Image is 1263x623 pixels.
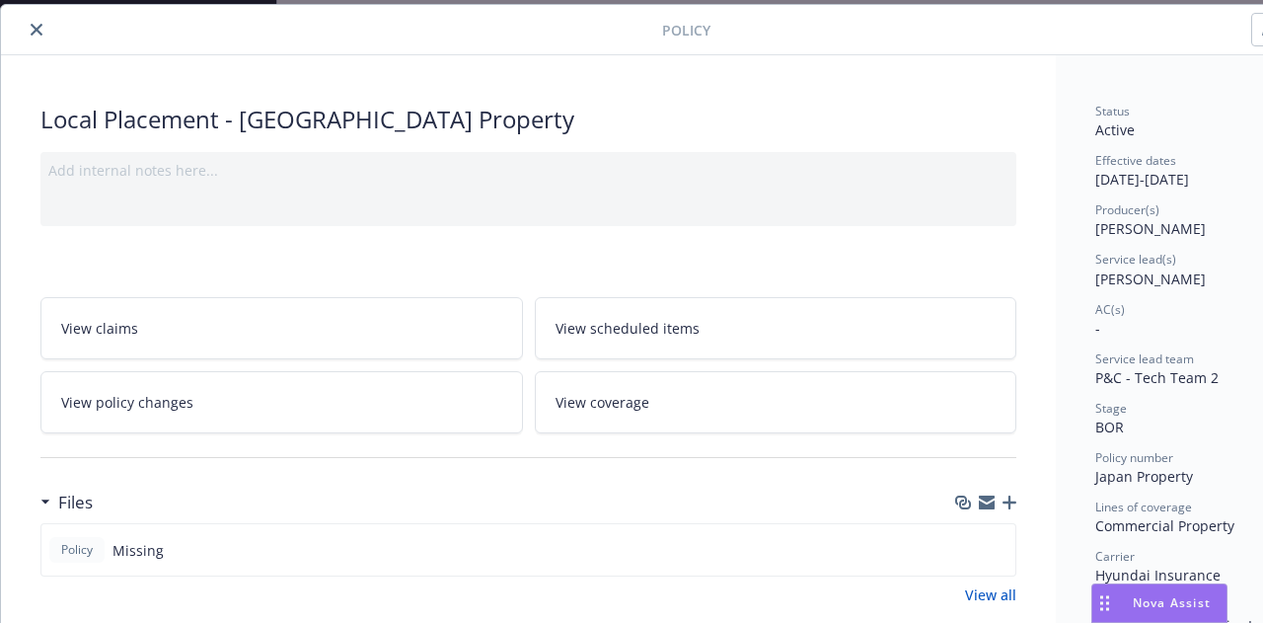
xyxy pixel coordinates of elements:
[1095,152,1176,169] span: Effective dates
[40,103,1016,136] div: Local Placement - [GEOGRAPHIC_DATA] Property
[40,297,523,359] a: View claims
[1133,594,1211,611] span: Nova Assist
[57,541,97,559] span: Policy
[1095,319,1100,338] span: -
[58,490,93,515] h3: Files
[1095,350,1194,367] span: Service lead team
[965,584,1016,605] a: View all
[1095,251,1176,268] span: Service lead(s)
[25,18,48,41] button: close
[1095,516,1234,535] span: Commercial Property
[48,160,1008,181] div: Add internal notes here...
[535,371,1017,433] a: View coverage
[1095,548,1135,565] span: Carrier
[1095,270,1206,288] span: [PERSON_NAME]
[556,318,700,339] span: View scheduled items
[61,392,193,413] span: View policy changes
[1091,584,1227,623] button: Nova Assist
[1095,120,1135,139] span: Active
[1095,301,1125,318] span: AC(s)
[112,540,164,561] span: Missing
[1095,499,1192,515] span: Lines of coverage
[1095,566,1221,584] span: Hyundai Insurance
[1095,368,1219,387] span: P&C - Tech Team 2
[1092,584,1117,622] div: Drag to move
[40,490,93,515] div: Files
[535,297,1017,359] a: View scheduled items
[1095,219,1206,238] span: [PERSON_NAME]
[1095,418,1124,436] span: BOR
[556,392,649,413] span: View coverage
[1095,201,1159,218] span: Producer(s)
[1095,400,1127,417] span: Stage
[1095,467,1193,486] span: Japan Property
[1095,103,1130,119] span: Status
[662,20,710,40] span: Policy
[40,371,523,433] a: View policy changes
[1095,449,1173,466] span: Policy number
[61,318,138,339] span: View claims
